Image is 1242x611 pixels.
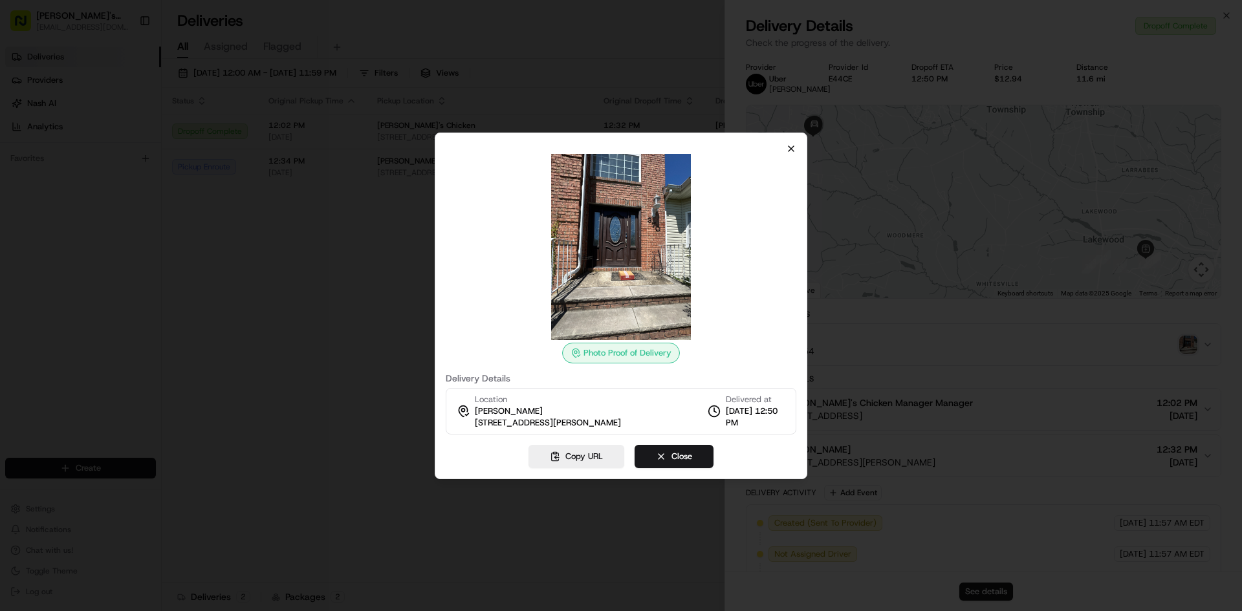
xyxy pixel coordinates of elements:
[129,219,157,229] span: Pylon
[475,405,543,417] span: [PERSON_NAME]
[726,405,785,429] span: [DATE] 12:50 PM
[446,374,796,383] label: Delivery Details
[104,182,213,206] a: 💻API Documentation
[726,394,785,405] span: Delivered at
[44,136,164,147] div: We're available if you need us!
[528,154,714,340] img: photo_proof_of_delivery image
[13,13,39,39] img: Nash
[220,127,235,143] button: Start new chat
[122,188,208,200] span: API Documentation
[13,123,36,147] img: 1736555255976-a54dd68f-1ca7-489b-9aae-adbdc363a1c4
[562,343,680,363] div: Photo Proof of Delivery
[26,188,99,200] span: Knowledge Base
[475,417,621,429] span: [STREET_ADDRESS][PERSON_NAME]
[13,52,235,72] p: Welcome 👋
[8,182,104,206] a: 📗Knowledge Base
[44,123,212,136] div: Start new chat
[91,219,157,229] a: Powered byPylon
[528,445,624,468] button: Copy URL
[34,83,213,97] input: Clear
[13,189,23,199] div: 📗
[475,394,507,405] span: Location
[109,189,120,199] div: 💻
[635,445,714,468] button: Close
